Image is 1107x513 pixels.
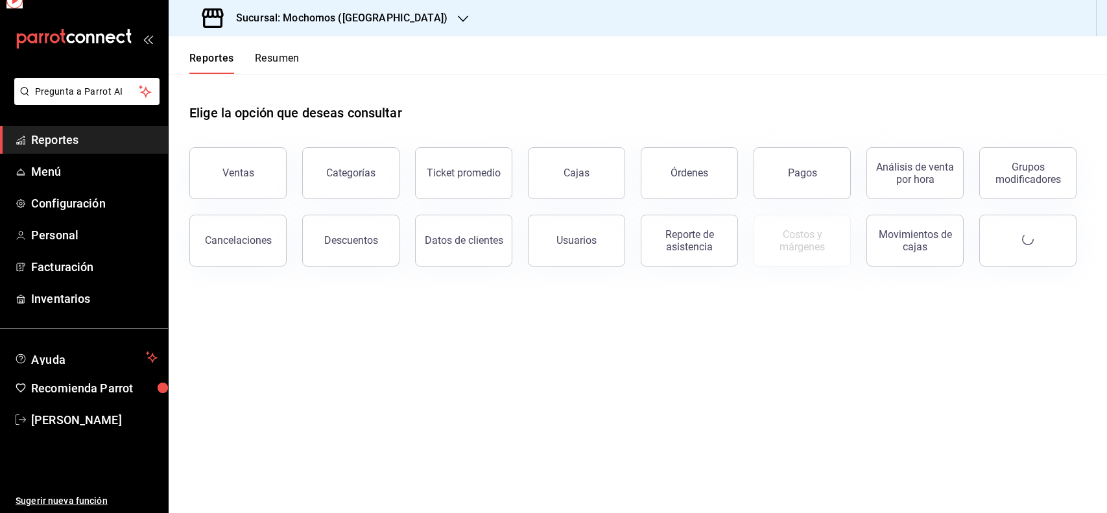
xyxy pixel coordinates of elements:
[866,215,964,267] button: Movimientos de cajas
[255,52,300,74] button: Resumen
[875,228,955,253] div: Movimientos de cajas
[866,147,964,199] button: Análisis de venta por hora
[143,34,153,44] button: open_drawer_menu
[762,228,842,253] div: Costos y márgenes
[31,131,158,149] span: Reportes
[641,215,738,267] button: Reporte de asistencia
[528,147,625,199] button: Cajas
[788,167,817,179] div: Pagos
[326,167,375,179] div: Categorías
[425,234,503,246] div: Datos de clientes
[31,258,158,276] span: Facturación
[988,161,1068,185] div: Grupos modificadores
[31,379,158,397] span: Recomienda Parrot
[9,94,160,108] a: Pregunta a Parrot AI
[649,228,730,253] div: Reporte de asistencia
[564,167,589,179] div: Cajas
[324,234,378,246] div: Descuentos
[189,147,287,199] button: Ventas
[31,290,158,307] span: Inventarios
[222,167,254,179] div: Ventas
[754,215,851,267] button: Contrata inventarios para ver este reporte
[979,147,1077,199] button: Grupos modificadores
[556,234,597,246] div: Usuarios
[14,78,160,105] button: Pregunta a Parrot AI
[226,10,447,26] h3: Sucursal: Mochomos ([GEOGRAPHIC_DATA])
[415,147,512,199] button: Ticket promedio
[641,147,738,199] button: Órdenes
[31,195,158,212] span: Configuración
[189,52,234,74] button: Reportes
[16,494,158,508] span: Sugerir nueva función
[189,215,287,267] button: Cancelaciones
[189,103,402,123] h1: Elige la opción que deseas consultar
[31,350,141,365] span: Ayuda
[875,161,955,185] div: Análisis de venta por hora
[31,163,158,180] span: Menú
[189,52,300,74] div: navigation tabs
[205,234,272,246] div: Cancelaciones
[302,215,399,267] button: Descuentos
[302,147,399,199] button: Categorías
[671,167,708,179] div: Órdenes
[754,147,851,199] button: Pagos
[415,215,512,267] button: Datos de clientes
[31,411,158,429] span: [PERSON_NAME]
[35,85,139,99] span: Pregunta a Parrot AI
[528,215,625,267] button: Usuarios
[31,226,158,244] span: Personal
[427,167,501,179] div: Ticket promedio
